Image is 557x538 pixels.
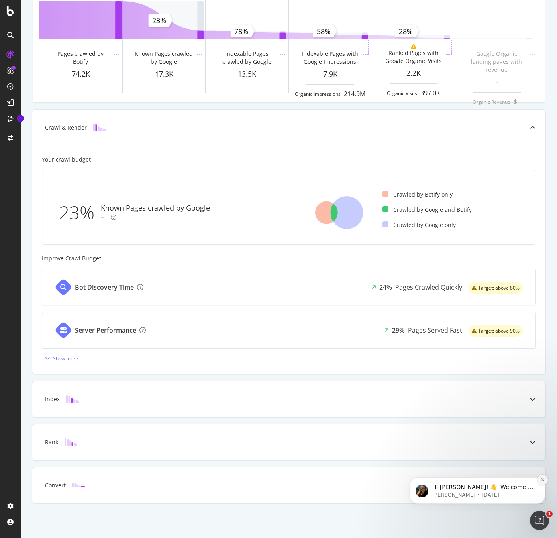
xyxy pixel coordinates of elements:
[382,221,456,229] div: Crawled by Google only
[101,217,104,219] img: Equal
[45,438,58,446] div: Rank
[35,56,137,64] p: Hi [PERSON_NAME]! 👋 Welcome to Botify chat support! Have a question? Reply to this message and ou...
[101,203,210,213] div: Known Pages crawled by Google
[344,89,365,99] div: 214.9M
[123,69,206,79] div: 17.3K
[42,156,91,164] div: Your crawl budget
[18,57,31,70] img: Profile image for Laura
[469,325,523,337] div: warning label
[17,115,24,122] div: Tooltip anchor
[469,282,523,294] div: warning label
[45,481,66,489] div: Convert
[75,283,134,292] div: Bot Discovery Time
[289,69,372,79] div: 7.9K
[530,511,549,530] iframe: Intercom live chat
[392,326,405,335] div: 29%
[65,438,77,446] img: block-icon
[39,69,122,79] div: 74.2K
[395,283,462,292] div: Pages Crawled Quickly
[45,395,60,403] div: Index
[379,283,392,292] div: 24%
[546,511,553,517] span: 1
[478,329,520,333] span: Target: above 90%
[66,395,79,403] img: block-icon
[382,191,453,199] div: Crawled by Botify only
[216,50,278,66] div: Indexable Pages crawled by Google
[295,91,341,97] div: Organic Impressions
[75,326,136,335] div: Server Performance
[382,206,472,214] div: Crawled by Google and Botify
[478,286,520,290] span: Target: above 80%
[35,64,137,71] p: Message from Laura, sent 4d ago
[72,481,85,489] img: block-icon
[53,355,78,362] div: Show more
[133,50,195,66] div: Known Pages crawled by Google
[398,427,557,516] iframe: Intercom notifications message
[93,124,106,131] img: block-icon
[49,50,112,66] div: Pages crawled by Botify
[408,326,462,335] div: Pages Served Fast
[42,254,536,262] div: Improve Crawl Budget
[299,50,361,66] div: Indexable Pages with Google Impressions
[59,199,101,226] div: 23%
[106,214,108,222] div: -
[45,124,87,132] div: Crawl & Render
[140,47,150,58] button: Dismiss notification
[12,50,147,77] div: message notification from Laura, 4d ago. Hi Dan! 👋 Welcome to Botify chat support! Have a questio...
[206,69,288,79] div: 13.5K
[42,312,536,349] a: Server Performance29%Pages Served Fastwarning label
[42,352,78,365] button: Show more
[42,269,536,305] a: Bot Discovery Time24%Pages Crawled Quicklywarning label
